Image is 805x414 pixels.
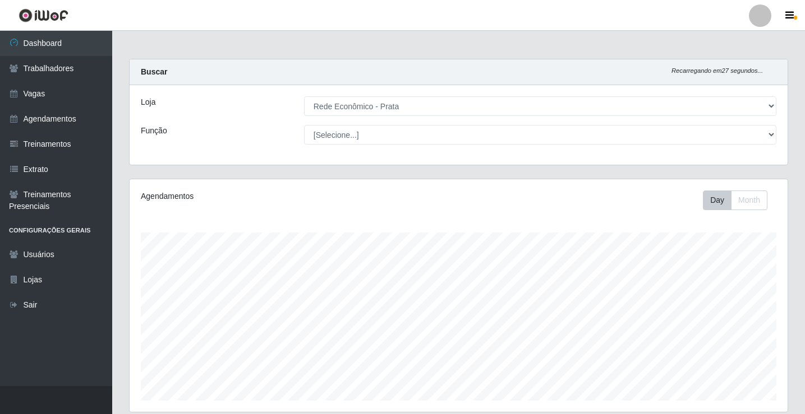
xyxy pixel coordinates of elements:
[731,190,767,210] button: Month
[703,190,776,210] div: Toolbar with button groups
[703,190,767,210] div: First group
[141,190,396,202] div: Agendamentos
[671,67,763,74] i: Recarregando em 27 segundos...
[141,96,155,108] label: Loja
[703,190,732,210] button: Day
[19,8,68,22] img: CoreUI Logo
[141,125,167,137] label: Função
[141,67,167,76] strong: Buscar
